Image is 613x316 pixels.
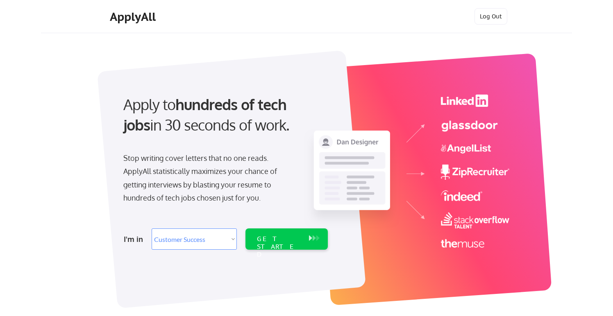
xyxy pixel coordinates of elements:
[123,95,290,134] strong: hundreds of tech jobs
[124,232,147,246] div: I'm in
[123,151,292,205] div: Stop writing cover letters that no one reads. ApplyAll statistically maximizes your chance of get...
[110,10,158,24] div: ApplyAll
[123,94,325,135] div: Apply to in 30 seconds of work.
[257,235,301,259] div: GET STARTED
[475,8,507,25] button: Log Out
